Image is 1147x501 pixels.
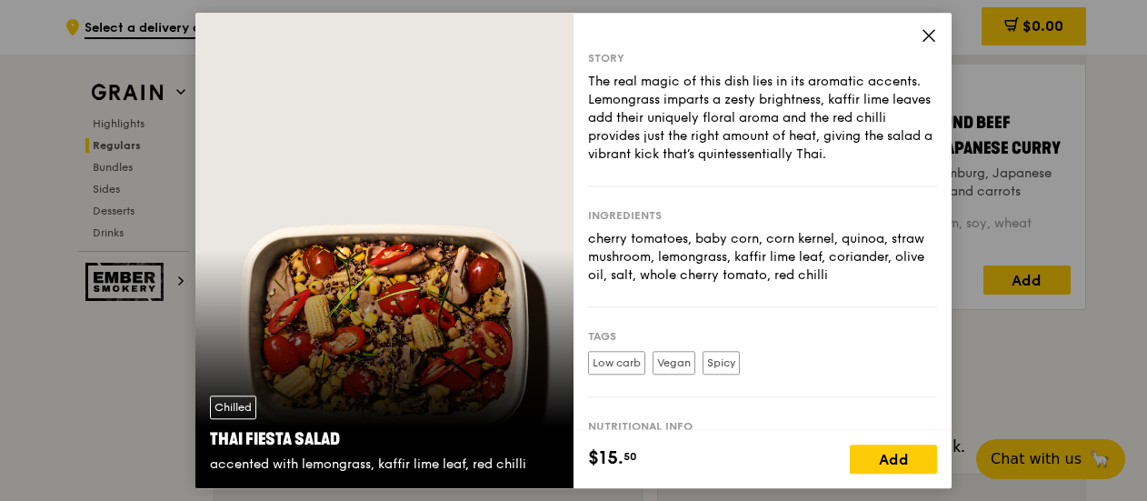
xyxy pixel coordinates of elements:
div: accented with lemongrass, kaffir lime leaf, red chilli [210,456,559,474]
div: Story [588,51,937,65]
div: Nutritional info [588,419,937,434]
div: Tags [588,329,937,344]
div: Thai Fiesta Salad [210,426,559,452]
div: cherry tomatoes, baby corn, corn kernel, quinoa, straw mushroom, lemongrass, kaffir lime leaf, co... [588,230,937,285]
div: Ingredients [588,208,937,223]
span: $15. [588,445,623,472]
label: Low carb [588,351,645,375]
div: Add [850,445,937,474]
label: Vegan [653,351,695,375]
label: Spicy [703,351,740,375]
div: Chilled [210,396,256,419]
div: The real magic of this dish lies in its aromatic accents. Lemongrass imparts a zesty brightness, ... [588,73,937,164]
span: 50 [623,449,637,464]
